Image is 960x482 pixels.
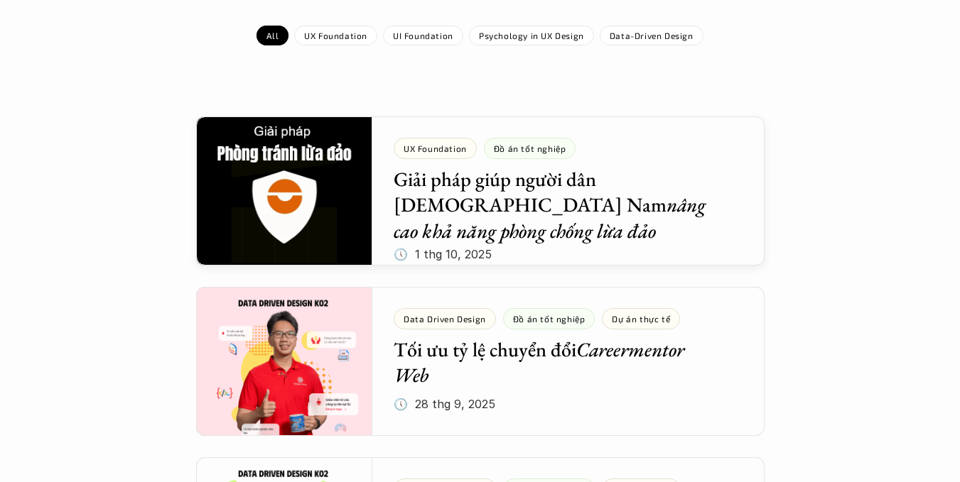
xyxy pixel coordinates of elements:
[383,26,463,45] a: UI Foundation
[600,26,703,45] a: Data-Driven Design
[196,287,765,436] a: Data Driven DesignĐồ án tốt nghiệpDự án thực tếTối ưu tỷ lệ chuyển đổiCareermentor Web🕔 28 thg 9,...
[479,31,584,40] p: Psychology in UX Design
[469,26,594,45] a: Psychology in UX Design
[266,31,279,40] p: All
[393,31,453,40] p: UI Foundation
[304,31,367,40] p: UX Foundation
[610,31,694,40] p: Data-Driven Design
[294,26,377,45] a: UX Foundation
[196,116,765,265] a: UX FoundationĐồ án tốt nghiệpGiải pháp giúp người dân [DEMOGRAPHIC_DATA] Namnâng cao khả năng phò...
